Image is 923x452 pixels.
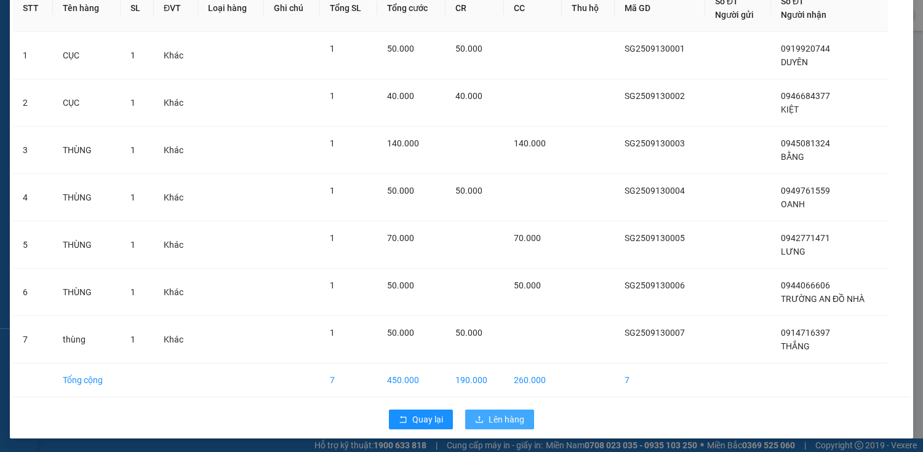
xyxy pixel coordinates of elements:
[130,335,135,344] span: 1
[13,127,53,174] td: 3
[387,44,414,54] span: 50.000
[13,32,53,79] td: 1
[475,415,484,425] span: upload
[330,328,335,338] span: 1
[130,98,135,108] span: 1
[53,316,120,363] td: thùng
[387,328,414,338] span: 50.000
[53,174,120,221] td: THÙNG
[781,57,808,67] span: DUYÊN
[412,413,443,426] span: Quay lại
[781,10,826,20] span: Người nhận
[154,32,198,79] td: Khác
[13,269,53,316] td: 6
[455,328,482,338] span: 50.000
[504,363,562,397] td: 260.000
[781,328,830,338] span: 0914716397
[130,192,135,202] span: 1
[489,413,524,426] span: Lên hàng
[625,138,685,148] span: SG2509130003
[387,280,414,290] span: 50.000
[781,138,830,148] span: 0945081324
[154,174,198,221] td: Khác
[320,363,378,397] td: 7
[514,233,541,243] span: 70.000
[13,221,53,269] td: 5
[387,138,419,148] span: 140.000
[53,363,120,397] td: Tổng cộng
[455,44,482,54] span: 50.000
[781,186,830,196] span: 0949761559
[53,79,120,127] td: CỤC
[130,145,135,155] span: 1
[715,10,754,20] span: Người gửi
[465,410,534,429] button: uploadLên hàng
[387,233,414,243] span: 70.000
[781,91,830,101] span: 0946684377
[154,269,198,316] td: Khác
[154,79,198,127] td: Khác
[154,316,198,363] td: Khác
[6,6,178,30] li: [PERSON_NAME]
[625,91,685,101] span: SG2509130002
[330,186,335,196] span: 1
[130,287,135,297] span: 1
[625,186,685,196] span: SG2509130004
[330,138,335,148] span: 1
[781,280,830,290] span: 0944066606
[154,127,198,174] td: Khác
[330,44,335,54] span: 1
[781,247,805,256] span: LƯNG
[13,79,53,127] td: 2
[455,186,482,196] span: 50.000
[399,415,407,425] span: rollback
[330,91,335,101] span: 1
[53,221,120,269] td: THÙNG
[625,280,685,290] span: SG2509130006
[330,280,335,290] span: 1
[514,280,541,290] span: 50.000
[13,316,53,363] td: 7
[625,44,685,54] span: SG2509130001
[85,52,164,66] li: VP Năm Căn
[6,52,85,93] li: VP [GEOGRAPHIC_DATA]
[377,363,446,397] td: 450.000
[53,127,120,174] td: THÙNG
[154,221,198,269] td: Khác
[781,44,830,54] span: 0919920744
[625,328,685,338] span: SG2509130007
[446,363,504,397] td: 190.000
[781,294,865,304] span: TRƯỜNG AN ĐỒ NHÀ
[85,68,94,77] span: environment
[53,269,120,316] td: THÙNG
[781,105,799,114] span: KIỆT
[781,152,804,162] span: BẰNG
[387,186,414,196] span: 50.000
[781,199,805,209] span: OANH
[130,240,135,250] span: 1
[455,91,482,101] span: 40.000
[625,233,685,243] span: SG2509130005
[330,233,335,243] span: 1
[781,233,830,243] span: 0942771471
[53,32,120,79] td: CỤC
[85,68,158,105] b: Khóm 3 Thị trấn Năm Căn (Gần cầu Kênh Tắc)
[130,50,135,60] span: 1
[615,363,705,397] td: 7
[781,341,810,351] span: THẮNG
[514,138,546,148] span: 140.000
[389,410,453,429] button: rollbackQuay lại
[387,91,414,101] span: 40.000
[13,174,53,221] td: 4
